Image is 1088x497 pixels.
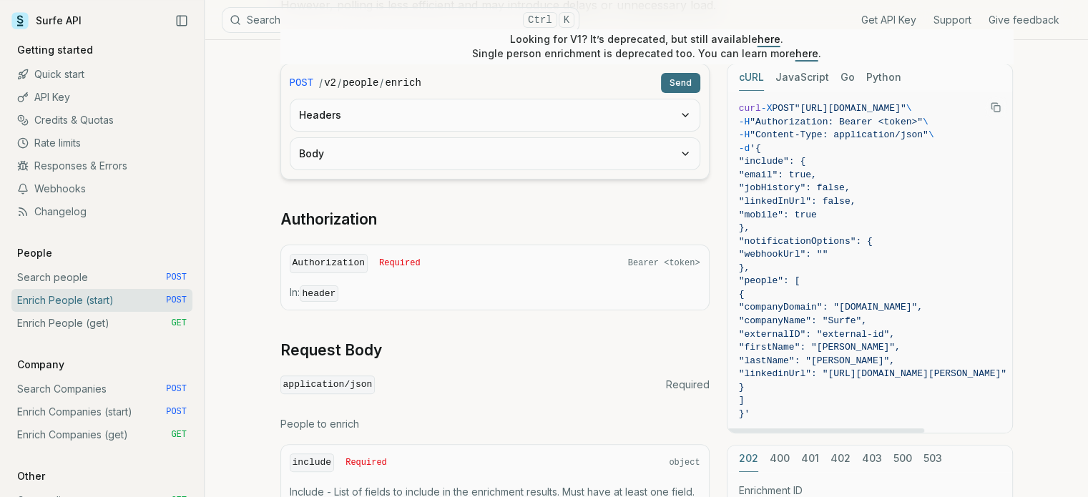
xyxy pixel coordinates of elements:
[801,446,819,472] button: 401
[11,109,192,132] a: Credits & Quotas
[795,103,906,114] span: "[URL][DOMAIN_NAME]"
[280,375,376,395] code: application/json
[775,64,829,91] button: JavaScript
[866,64,901,91] button: Python
[11,400,192,423] a: Enrich Companies (start) POST
[166,406,187,418] span: POST
[989,13,1059,27] a: Give feedback
[11,423,192,446] a: Enrich Companies (get) GET
[166,272,187,283] span: POST
[338,76,341,90] span: /
[11,246,58,260] p: People
[290,453,335,473] code: include
[739,262,750,273] span: },
[171,429,187,441] span: GET
[928,129,934,140] span: \
[739,129,750,140] span: -H
[739,143,750,154] span: -d
[830,446,851,472] button: 402
[739,275,800,286] span: "people": [
[772,103,794,114] span: POST
[324,76,336,90] code: v2
[11,469,51,483] p: Other
[840,64,855,91] button: Go
[290,254,368,273] code: Authorization
[385,76,421,90] code: enrich
[222,7,579,33] button: SearchCtrlK
[862,446,882,472] button: 403
[739,302,923,313] span: "companyDomain": "[DOMAIN_NAME]",
[11,312,192,335] a: Enrich People (get) GET
[739,222,750,233] span: },
[669,457,700,468] span: object
[11,43,99,57] p: Getting started
[280,417,710,431] p: People to enrich
[739,196,856,207] span: "linkedInUrl": false,
[750,117,923,127] span: "Authorization: Bearer <token>"
[380,76,383,90] span: /
[739,355,895,366] span: "lastName": "[PERSON_NAME]",
[750,143,761,154] span: '{
[11,266,192,289] a: Search people POST
[559,12,574,28] kbd: K
[739,182,851,193] span: "jobHistory": false,
[739,236,873,247] span: "notificationOptions": {
[739,117,750,127] span: -H
[923,117,928,127] span: \
[166,383,187,395] span: POST
[739,64,764,91] button: cURL
[666,378,710,392] span: Required
[11,177,192,200] a: Webhooks
[11,378,192,400] a: Search Companies POST
[319,76,323,90] span: /
[11,10,82,31] a: Surfe API
[290,285,700,301] p: In:
[893,446,912,472] button: 500
[11,86,192,109] a: API Key
[795,47,818,59] a: here
[739,382,745,393] span: }
[171,318,187,329] span: GET
[739,329,895,340] span: "externalID": "external-id",
[343,76,378,90] code: people
[933,13,971,27] a: Support
[290,138,700,169] button: Body
[628,257,700,269] span: Bearer <token>
[11,154,192,177] a: Responses & Errors
[739,289,745,300] span: {
[472,32,821,61] p: Looking for V1? It’s deprecated, but still available . Single person enrichment is deprecated too...
[379,257,421,269] span: Required
[166,295,187,306] span: POST
[739,395,745,405] span: ]
[739,342,901,353] span: "firstName": "[PERSON_NAME]",
[345,457,387,468] span: Required
[758,33,780,45] a: here
[280,340,382,360] a: Request Body
[280,210,377,230] a: Authorization
[739,103,761,114] span: curl
[739,368,1006,379] span: "linkedinUrl": "[URL][DOMAIN_NAME][PERSON_NAME]"
[739,156,806,167] span: "include": {
[739,169,817,180] span: "email": true,
[523,12,557,28] kbd: Ctrl
[750,129,928,140] span: "Content-Type: application/json"
[739,249,828,260] span: "webhookUrl": ""
[739,408,750,419] span: }'
[11,200,192,223] a: Changelog
[985,97,1006,118] button: Copy Text
[171,10,192,31] button: Collapse Sidebar
[300,285,339,302] code: header
[761,103,773,114] span: -X
[290,76,314,90] span: POST
[661,73,700,93] button: Send
[739,315,867,326] span: "companyName": "Surfe",
[11,289,192,312] a: Enrich People (start) POST
[923,446,942,472] button: 503
[11,63,192,86] a: Quick start
[906,103,912,114] span: \
[739,446,758,472] button: 202
[290,99,700,131] button: Headers
[11,358,70,372] p: Company
[770,446,790,472] button: 400
[11,132,192,154] a: Rate limits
